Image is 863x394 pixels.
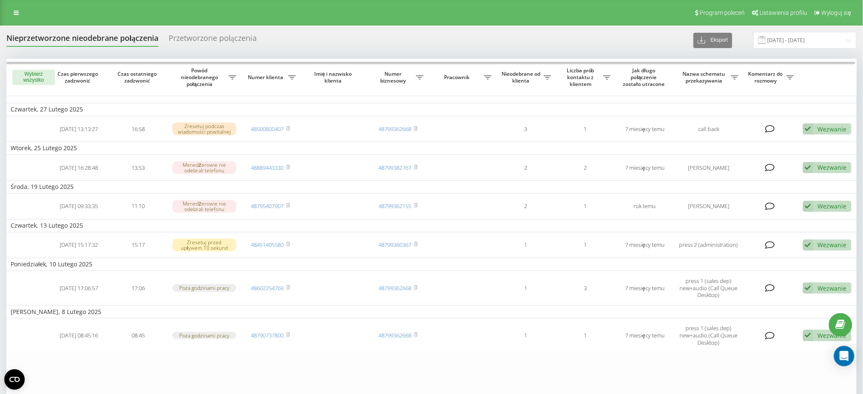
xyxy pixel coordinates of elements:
div: Wezwanie [818,331,847,340]
td: 1 [556,195,615,218]
button: Wybierz wszystko [12,70,55,85]
td: Środa, 19 Lutego 2025 [6,180,858,193]
div: Poza godzinami pracy [172,332,236,339]
div: Nieprzetworzone nieodebrane połączenia [6,34,158,47]
div: Zresetuj przed upływem 10 sekund [172,239,236,251]
td: [DATE] 15:17:32 [49,234,109,257]
td: rok temu [615,195,675,218]
a: 48799362155 [379,202,412,210]
td: [DATE] 13:13:27 [49,118,109,140]
span: Wyloguj się [821,9,852,16]
td: 16:58 [109,118,168,140]
span: Liczba prób kontaktu z klientem [560,67,603,87]
span: Program poleceń [700,9,745,16]
span: Czas ostatniego zadzwonić [115,71,161,84]
div: Wezwanie [818,284,847,292]
td: 7 miesięcy temu [615,272,675,303]
td: 1 [556,118,615,140]
a: 48795407907 [251,202,284,210]
td: 7 miesięcy temu [615,157,675,179]
button: Eksport [694,33,732,48]
div: Menedżerowie nie odebrali telefonu [172,200,236,213]
td: 2 [496,157,556,179]
a: 48799360367 [379,241,412,248]
div: Zresetuj podczas wiadomości powitalnej [172,123,236,135]
td: [DATE] 17:06:57 [49,272,109,303]
a: 48799362668 [379,125,412,133]
div: Wezwanie [818,202,847,210]
td: 7 miesięcy temu [615,118,675,140]
span: Czas pierwszego zadzwonić [56,71,102,84]
a: 48602254769 [251,284,284,292]
span: Numer klienta [245,74,288,81]
td: [DATE] 16:28:48 [49,157,109,179]
td: call back [675,118,743,140]
span: Powód nieodebranego połączenia [172,67,229,87]
a: 48889443330 [251,164,284,171]
span: Numer biznesowy [373,71,416,84]
td: Czwartek, 13 Lutego 2025 [6,219,858,232]
td: Czwartek, 27 Lutego 2025 [6,103,858,116]
td: 7 miesięcy temu [615,320,675,351]
td: 1 [496,320,556,351]
a: 48799362668 [379,284,412,292]
td: 1 [556,320,615,351]
div: Wezwanie [818,241,847,249]
td: 11:10 [109,195,168,218]
td: [PERSON_NAME], 8 Lutego 2025 [6,305,858,318]
td: 1 [496,272,556,303]
div: Open Intercom Messenger [834,346,854,366]
td: 2 [556,157,615,179]
td: press 1 (sales dep) new+audio (Call Queue Desktop) [675,272,743,303]
span: Komentarz do rozmowy [747,71,786,84]
td: 1 [496,234,556,257]
td: 7 miesięcy temu [615,234,675,257]
td: [PERSON_NAME] [675,157,743,179]
div: Wezwanie [818,163,847,171]
td: press 1 (sales dep) new+audio (Call Queue Desktop) [675,320,743,351]
td: 1 [556,234,615,257]
a: 48799362668 [379,331,412,339]
a: 48500800407 [251,125,284,133]
td: [DATE] 08:45:16 [49,320,109,351]
a: 48799382767 [379,164,412,171]
div: Poza godzinami pracy [172,284,236,291]
td: Wtorek, 25 Lutego 2025 [6,142,858,154]
span: Pracownik [432,74,484,81]
td: 3 [556,272,615,303]
div: Przetworzone połączenia [169,34,257,47]
td: 15:17 [109,234,168,257]
td: 3 [496,118,556,140]
a: 48451405580 [251,241,284,248]
td: 2 [496,195,556,218]
td: press 2 (administration) [675,234,743,257]
span: Imię i nazwisko klienta [307,71,361,84]
td: Poniedziałek, 10 Lutego 2025 [6,258,858,271]
div: Menedżerowie nie odebrali telefonu [172,161,236,174]
td: 17:06 [109,272,168,303]
span: Jak długo połączenie zostało utracone [622,67,668,87]
span: Nazwa schematu przekazywania [679,71,731,84]
td: 13:53 [109,157,168,179]
a: 48790737800 [251,331,284,339]
td: 08:45 [109,320,168,351]
span: Ustawienia profilu [760,9,807,16]
div: Wezwanie [818,125,847,133]
span: Nieodebrane od klienta [500,71,544,84]
button: Open CMP widget [4,369,25,390]
td: [DATE] 09:33:35 [49,195,109,218]
td: [PERSON_NAME] [675,195,743,218]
